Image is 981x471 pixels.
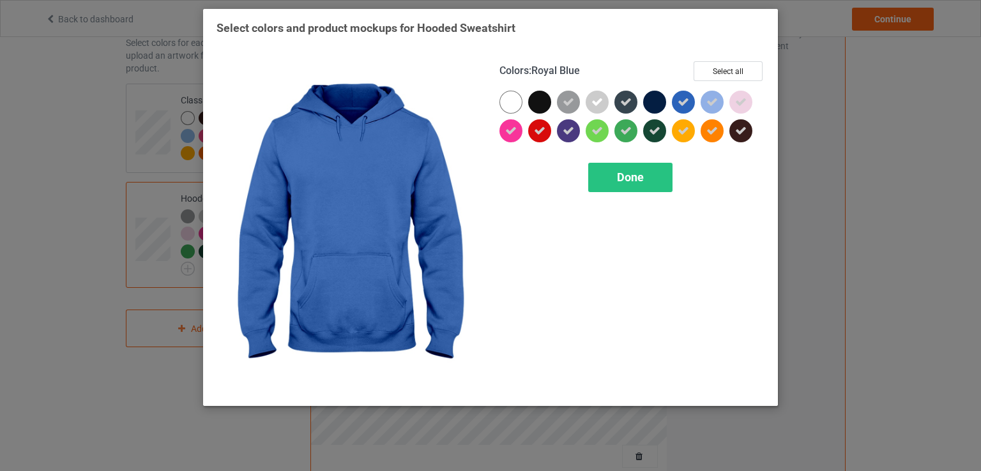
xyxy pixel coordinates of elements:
[499,64,580,78] h4: :
[217,61,482,392] img: regular.jpg
[694,61,763,81] button: Select all
[217,21,515,34] span: Select colors and product mockups for Hooded Sweatshirt
[531,64,580,77] span: Royal Blue
[617,170,644,184] span: Done
[499,64,529,77] span: Colors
